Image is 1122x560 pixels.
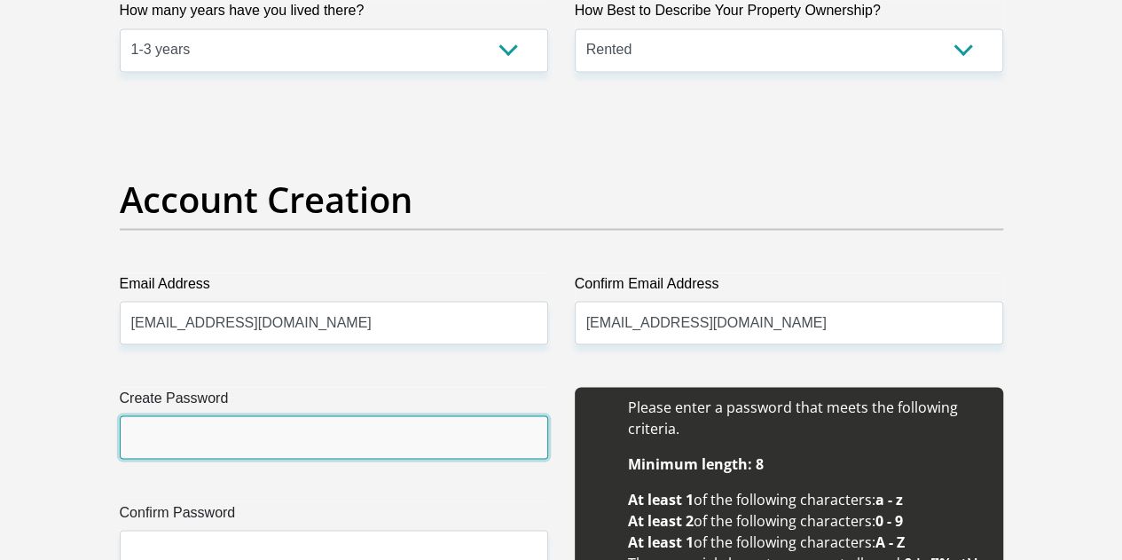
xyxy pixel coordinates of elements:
[575,28,1003,72] select: Please select a value
[120,272,548,301] label: Email Address
[628,454,764,473] b: Minimum length: 8
[628,489,694,509] b: At least 1
[875,510,903,530] b: 0 - 9
[120,301,548,344] input: Email Address
[120,387,548,415] label: Create Password
[628,532,694,551] b: At least 1
[875,489,903,509] b: a - z
[575,272,1003,301] label: Confirm Email Address
[120,415,548,459] input: Create Password
[628,531,985,552] li: of the following characters:
[120,178,1003,221] h2: Account Creation
[120,501,548,530] label: Confirm Password
[628,396,985,438] li: Please enter a password that meets the following criteria.
[628,488,985,509] li: of the following characters:
[628,510,694,530] b: At least 2
[875,532,905,551] b: A - Z
[575,301,1003,344] input: Confirm Email Address
[120,28,548,72] select: Please select a value
[628,509,985,531] li: of the following characters:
